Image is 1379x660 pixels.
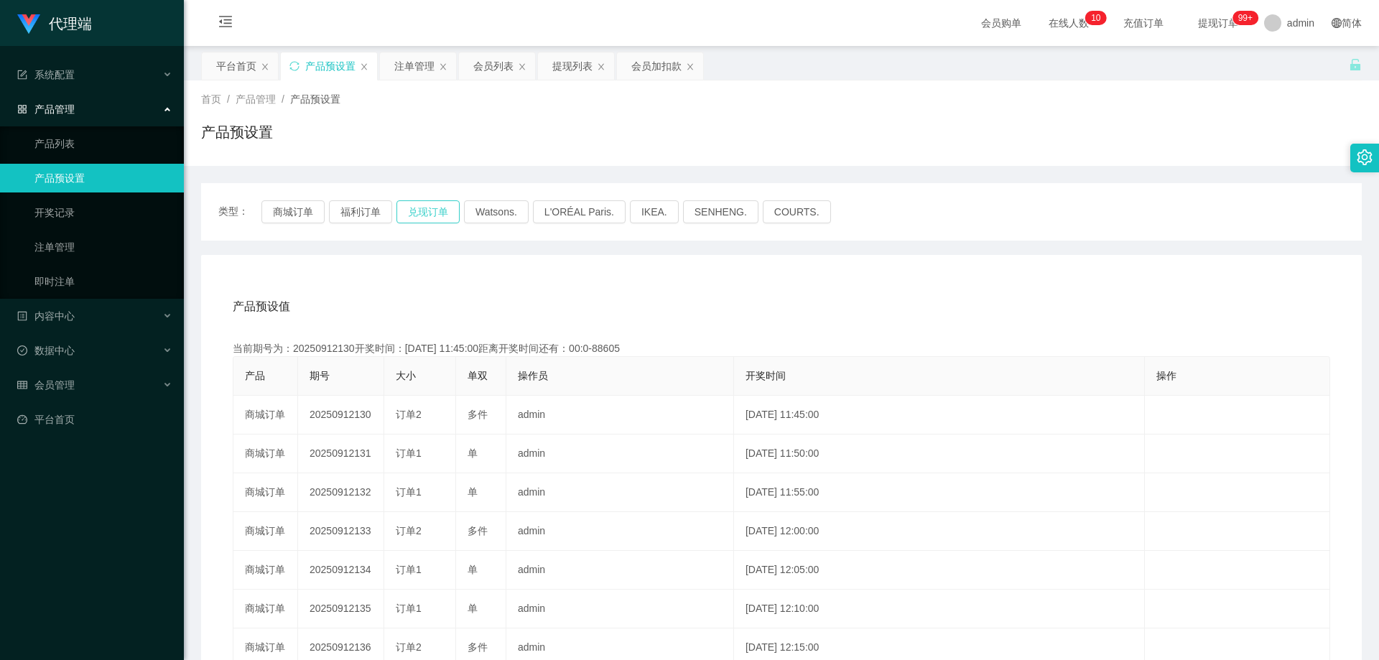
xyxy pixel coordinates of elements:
span: 操作员 [518,370,548,381]
td: admin [506,473,734,512]
div: 会员列表 [473,52,514,80]
span: 单双 [468,370,488,381]
i: 图标: appstore-o [17,104,27,114]
span: 订单2 [396,641,422,653]
i: 图标: close [597,62,605,71]
div: 产品预设置 [305,52,356,80]
span: 产品预设置 [290,93,340,105]
img: logo.9652507e.png [17,14,40,34]
a: 即时注单 [34,267,172,296]
a: 代理端 [17,17,92,29]
i: 图标: close [360,62,368,71]
span: 产品预设值 [233,298,290,315]
span: 订单2 [396,409,422,420]
p: 0 [1096,11,1101,25]
i: 图标: menu-fold [201,1,250,47]
td: 商城订单 [233,473,298,512]
span: 订单1 [396,486,422,498]
a: 产品列表 [34,129,172,158]
span: 产品管理 [17,103,75,115]
td: [DATE] 12:05:00 [734,551,1145,590]
td: [DATE] 11:55:00 [734,473,1145,512]
td: [DATE] 11:45:00 [734,396,1145,434]
span: 充值订单 [1116,18,1171,28]
span: 系统配置 [17,69,75,80]
p: 1 [1091,11,1096,25]
sup: 10 [1085,11,1106,25]
span: 产品 [245,370,265,381]
div: 提现列表 [552,52,593,80]
a: 图标: dashboard平台首页 [17,405,172,434]
span: 订单1 [396,447,422,459]
span: 提现订单 [1191,18,1245,28]
td: admin [506,551,734,590]
span: 在线人数 [1041,18,1096,28]
div: 注单管理 [394,52,435,80]
span: 单 [468,564,478,575]
i: 图标: check-circle-o [17,345,27,355]
span: 单 [468,486,478,498]
td: 20250912133 [298,512,384,551]
td: 商城订单 [233,434,298,473]
span: 内容中心 [17,310,75,322]
h1: 产品预设置 [201,121,273,143]
td: admin [506,590,734,628]
span: 期号 [310,370,330,381]
span: 类型： [218,200,261,223]
td: [DATE] 11:50:00 [734,434,1145,473]
h1: 代理端 [49,1,92,47]
span: 产品管理 [236,93,276,105]
span: 单 [468,603,478,614]
span: 订单1 [396,564,422,575]
span: 订单2 [396,525,422,536]
span: 订单1 [396,603,422,614]
button: IKEA. [630,200,679,223]
a: 产品预设置 [34,164,172,192]
div: 当前期号为：20250912130开奖时间：[DATE] 11:45:00距离开奖时间还有：00:0-88605 [233,341,1330,356]
div: 平台首页 [216,52,256,80]
button: Watsons. [464,200,529,223]
button: 福利订单 [329,200,392,223]
i: 图标: setting [1357,149,1373,165]
td: 20250912134 [298,551,384,590]
i: 图标: close [261,62,269,71]
td: 20250912135 [298,590,384,628]
button: COURTS. [763,200,831,223]
i: 图标: sync [289,61,300,71]
i: 图标: global [1332,18,1342,28]
i: 图标: profile [17,311,27,321]
td: 商城订单 [233,512,298,551]
button: L'ORÉAL Paris. [533,200,626,223]
td: 商城订单 [233,396,298,434]
div: 会员加扣款 [631,52,682,80]
td: 20250912131 [298,434,384,473]
td: [DATE] 12:00:00 [734,512,1145,551]
span: 数据中心 [17,345,75,356]
i: 图标: close [686,62,695,71]
button: SENHENG. [683,200,758,223]
span: 首页 [201,93,221,105]
i: 图标: close [518,62,526,71]
i: 图标: unlock [1349,58,1362,71]
span: 操作 [1156,370,1176,381]
td: 20250912132 [298,473,384,512]
span: / [282,93,284,105]
span: / [227,93,230,105]
td: 20250912130 [298,396,384,434]
span: 大小 [396,370,416,381]
td: [DATE] 12:10:00 [734,590,1145,628]
td: admin [506,396,734,434]
span: 单 [468,447,478,459]
span: 多件 [468,409,488,420]
span: 开奖时间 [746,370,786,381]
a: 开奖记录 [34,198,172,227]
i: 图标: form [17,70,27,80]
span: 多件 [468,525,488,536]
i: 图标: close [439,62,447,71]
td: admin [506,434,734,473]
span: 会员管理 [17,379,75,391]
i: 图标: table [17,380,27,390]
span: 多件 [468,641,488,653]
td: 商城订单 [233,551,298,590]
td: admin [506,512,734,551]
